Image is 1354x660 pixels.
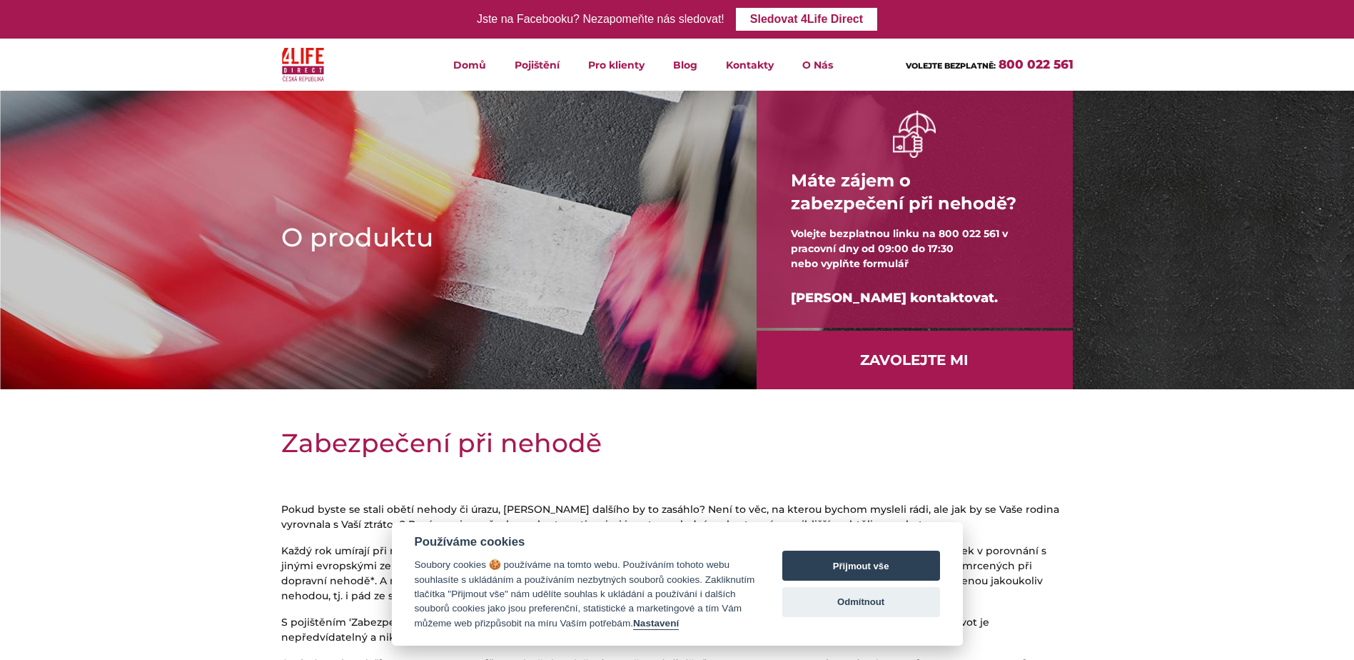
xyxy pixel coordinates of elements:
[791,271,1039,325] div: [PERSON_NAME] kontaktovat.
[281,544,1073,604] p: Každý rok umírají při nehodách tisíce lidí. Česká republika eviduje 15,7 úmrtí na miliardu ujetýc...
[415,558,755,631] div: Soubory cookies 🍪 používáme na tomto webu. Používáním tohoto webu souhlasíte s ukládáním a použív...
[712,39,788,91] a: Kontakty
[659,39,712,91] a: Blog
[791,158,1039,226] h4: Máte zájem o zabezpečení při nehodě?
[999,57,1073,71] a: 800 022 561
[633,618,679,630] button: Nastavení
[893,111,936,157] img: ruka držící deštník bilá ikona
[282,44,325,85] img: 4Life Direct Česká republika logo
[281,425,1073,461] h1: Zabezpečení při nehodě
[439,39,500,91] a: Domů
[281,615,1073,645] p: S pojištěním ‘Zabezpečení při nehodě’ obdrží Vaši blízcí finanční prostředky až do výše 2,5 milio...
[757,331,1073,389] a: Zavolejte mi
[791,227,1008,270] span: Volejte bezplatnou linku na 800 022 561 v pracovní dny od 09:00 do 17:30 nebo vyplňte formulář
[782,551,940,581] button: Přijmout vše
[782,587,940,617] button: Odmítnout
[906,61,996,71] span: VOLEJTE BEZPLATNĚ:
[736,8,877,31] a: Sledovat 4Life Direct
[281,502,1073,532] p: Pokud byste se stali obětí nehody či úrazu, [PERSON_NAME] dalšího by to zasáhlo? Není to věc, na ...
[415,535,755,549] div: Používáme cookies
[281,219,711,255] h1: O produktu
[477,9,724,30] div: Jste na Facebooku? Nezapomeňte nás sledovat!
